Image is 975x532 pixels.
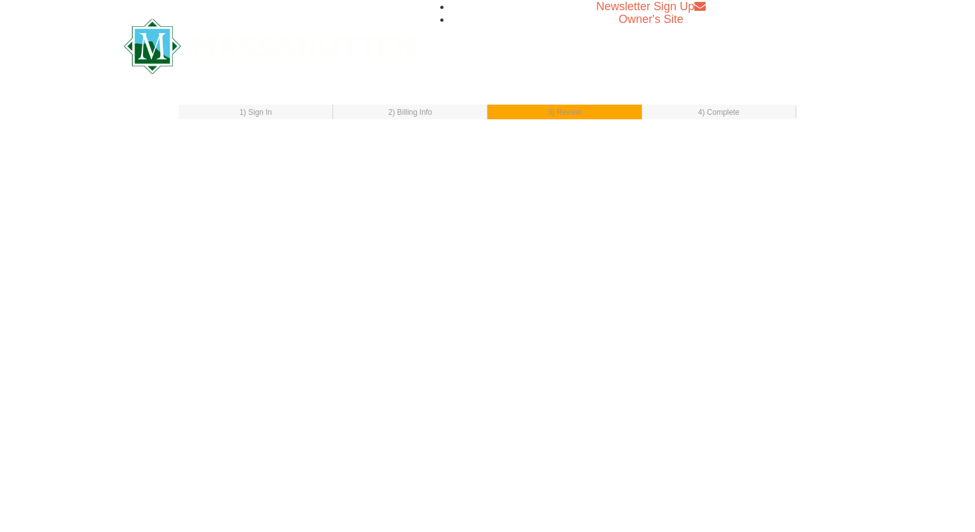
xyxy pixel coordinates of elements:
[547,108,581,117] small: 3
[392,108,432,117] span: ) Billing Info
[552,108,581,117] span: ) Review
[698,108,740,117] small: 4
[124,18,416,74] img: Massanutten Resort Logo
[388,108,432,117] small: 2
[239,108,272,117] small: 1
[703,108,740,117] span: ) Complete
[124,29,416,59] a: Massanutten Resort
[619,13,683,26] a: Owner's Site
[244,108,272,117] span: ) Sign In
